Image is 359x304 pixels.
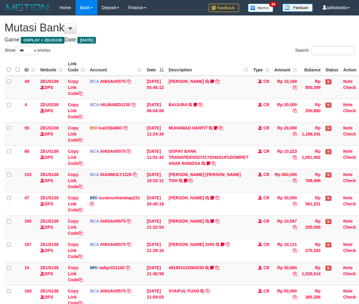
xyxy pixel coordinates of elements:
a: Copy MUHAMAD HARFIT to clipboard [219,126,223,130]
a: Copy radipr021100 to clipboard [126,265,130,270]
a: [PERSON_NAME] [168,79,204,84]
span: BCA [90,289,99,293]
th: ID: activate to sort column ascending [22,58,38,76]
span: BCA [90,102,99,107]
span: 10 [24,265,29,270]
a: Copy nurainunharahap231 to clipboard [90,201,94,206]
span: CR [263,219,269,224]
a: ZEUS138 [40,242,59,247]
a: Copy Rp 50,000 to clipboard [293,295,297,299]
a: GOPAY BANK TRANSFEID2527417434031IFUDOMPET ANAK BANGSA [168,149,248,166]
a: ANISAH5575 [100,149,126,154]
a: HILMIABD1230 [100,102,130,107]
img: Feedback.jpg [209,4,239,12]
a: Copy Link Code [68,149,83,166]
a: Note [343,265,353,270]
span: Has Note [325,79,331,84]
td: DPS [38,239,65,262]
a: Copy Link Code [68,195,83,212]
span: 4 [24,102,27,107]
span: BCA [90,219,99,224]
span: BRI [90,195,97,200]
td: DPS [38,99,65,122]
td: Rp 1,025,014 [299,262,323,285]
span: [DATE] [77,37,96,44]
h4: Game: Date: [5,37,354,43]
td: DPS [38,192,65,215]
td: Rp 250,860 [299,99,323,122]
td: Rp 10,567 [272,215,299,239]
a: ANISAH5575 [100,219,126,224]
span: Has Note [325,103,331,108]
td: Rp 500,000 [272,169,299,192]
span: CR [263,79,269,84]
a: Copy MUHAMMAD HIQNI SHO to clipboard [226,242,230,247]
th: Description: activate to sort column ascending [166,58,251,76]
span: BNI [90,126,97,130]
a: Note [343,79,353,84]
a: Copy Rp 30,000 to clipboard [293,201,297,206]
th: Link Code: activate to sort column ascending [65,58,87,76]
td: Rp 10,223 [272,145,299,169]
a: Copy Rp 10,168 to clipboard [293,85,297,90]
span: 88 [24,149,29,154]
span: 55 [24,126,29,130]
th: Date: activate to sort column descending [144,58,166,76]
a: Copy ANISAH5575 to clipboard [127,219,131,224]
td: Rp 30,000 [272,192,299,215]
a: Copy Link Code [68,265,83,282]
a: ZEUS138 [40,289,59,293]
a: Copy Rp 500,000 to clipboard [293,178,297,183]
span: CR [263,172,269,177]
span: CR [263,149,269,154]
td: Rp 850,399 [299,76,323,99]
th: Amount: activate to sort column ascending [272,58,299,76]
span: Has Note [325,196,331,201]
a: Note [343,289,353,293]
span: OXPLAY > ZEUS138 [21,37,64,44]
td: Rp 275,183 [299,239,323,262]
a: Note [343,126,353,130]
span: Has Note [325,219,331,224]
a: Copy Link Code [68,102,83,119]
a: Check [343,85,356,90]
a: Check [343,225,356,230]
td: DPS [38,215,65,239]
span: Has Note [325,266,331,271]
label: Show entries [5,46,51,55]
a: Copy lual1584693 to clipboard [123,126,128,130]
a: Copy TIFFANY MEIK to clipboard [215,219,220,224]
span: CR [263,289,269,293]
a: BAIJURA [168,102,187,107]
a: Check [343,248,356,253]
a: Copy ANISAH5575 to clipboard [127,242,131,247]
a: Copy HILMIABD1230 to clipboard [132,102,136,107]
a: Copy Rp 20,000 to clipboard [293,108,297,113]
a: Copy Rp 10,223 to clipboard [293,155,297,160]
a: ZEUS138 [40,79,59,84]
a: radipr021100 [98,265,124,270]
th: Type: activate to sort column ascending [251,58,272,76]
a: Copy DIANMULY1229 to clipboard [133,172,137,177]
td: Rp 29,000 [272,122,299,145]
span: BRI [90,265,97,270]
img: panduan.png [282,4,313,12]
img: Button%20Memo.svg [248,4,273,12]
a: Note [343,149,353,154]
a: Check [343,201,356,206]
span: 167 [24,242,31,247]
td: Rp 10,168 [272,76,299,99]
a: lual1584693 [98,126,122,130]
a: ZEUS138 [40,102,59,107]
span: BCA [90,149,99,154]
a: ZEUS138 [40,265,59,270]
input: Search: [312,46,354,55]
td: Rp 1,001,462 [299,145,323,169]
a: SYAIFUL FUAD [168,289,199,293]
a: Copy Rp 10,567 to clipboard [293,225,297,230]
td: Rp 768,496 [299,169,323,192]
label: Search: [295,46,354,55]
a: Note [343,172,353,177]
a: Check [343,155,356,160]
a: [PERSON_NAME] [PERSON_NAME] TOH [168,172,241,183]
